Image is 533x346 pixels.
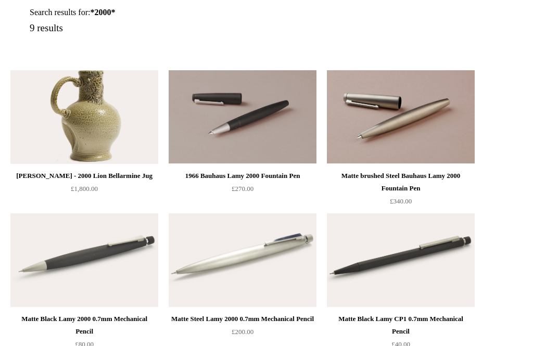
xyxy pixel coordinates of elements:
[10,214,158,307] img: Matte Black Lamy 2000 0.7mm Mechanical Pencil
[327,214,475,307] img: Matte Black Lamy CP1 0.7mm Mechanical Pencil
[10,71,158,164] img: Steve Harrison - 2000 Lion Bellarmine Jug
[171,170,314,183] div: 1966 Bauhaus Lamy 2000 Fountain Pen
[327,71,475,164] img: Matte brushed Steel Bauhaus Lamy 2000 Fountain Pen
[169,214,316,307] img: Matte Steel Lamy 2000 0.7mm Mechanical Pencil
[10,71,158,164] a: Steve Harrison - 2000 Lion Bellarmine Jug Steve Harrison - 2000 Lion Bellarmine Jug
[30,23,278,35] h5: 9 results
[10,170,158,213] a: [PERSON_NAME] - 2000 Lion Bellarmine Jug £1,800.00
[169,214,316,307] a: Matte Steel Lamy 2000 0.7mm Mechanical Pencil Matte Steel Lamy 2000 0.7mm Mechanical Pencil
[171,313,314,326] div: Matte Steel Lamy 2000 0.7mm Mechanical Pencil
[327,170,475,213] a: Matte brushed Steel Bauhaus Lamy 2000 Fountain Pen £340.00
[232,328,253,336] span: £200.00
[13,170,156,183] div: [PERSON_NAME] - 2000 Lion Bellarmine Jug
[169,170,316,213] a: 1966 Bauhaus Lamy 2000 Fountain Pen £270.00
[30,8,278,18] h1: Search results for:
[390,198,412,206] span: £340.00
[327,214,475,307] a: Matte Black Lamy CP1 0.7mm Mechanical Pencil Matte Black Lamy CP1 0.7mm Mechanical Pencil
[10,214,158,307] a: Matte Black Lamy 2000 0.7mm Mechanical Pencil Matte Black Lamy 2000 0.7mm Mechanical Pencil
[13,313,156,338] div: Matte Black Lamy 2000 0.7mm Mechanical Pencil
[329,313,472,338] div: Matte Black Lamy CP1 0.7mm Mechanical Pencil
[327,71,475,164] a: Matte brushed Steel Bauhaus Lamy 2000 Fountain Pen Matte brushed Steel Bauhaus Lamy 2000 Fountain...
[329,170,472,195] div: Matte brushed Steel Bauhaus Lamy 2000 Fountain Pen
[169,71,316,164] img: 1966 Bauhaus Lamy 2000 Fountain Pen
[71,185,98,193] span: £1,800.00
[232,185,253,193] span: £270.00
[169,71,316,164] a: 1966 Bauhaus Lamy 2000 Fountain Pen 1966 Bauhaus Lamy 2000 Fountain Pen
